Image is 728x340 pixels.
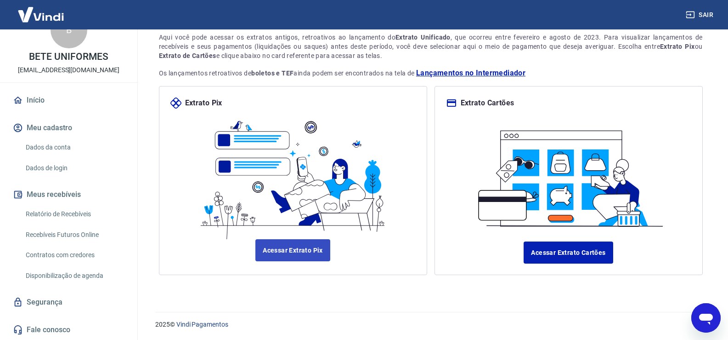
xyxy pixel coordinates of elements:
[255,239,330,261] a: Acessar Extrato Pix
[159,52,216,59] strong: Extrato de Cartões
[251,69,293,77] strong: boletos e TEF
[195,109,391,239] img: ilustrapix.38d2ed8fdf785898d64e9b5bf3a9451d.svg
[29,52,108,62] p: BETE UNIFORMES
[11,320,126,340] a: Fale conosco
[11,90,126,110] a: Início
[684,6,717,23] button: Sair
[524,242,613,264] a: Acessar Extrato Cartões
[22,138,126,157] a: Dados da conta
[159,68,703,79] p: Os lançamentos retroativos de ainda podem ser encontrados na tela de
[11,118,126,138] button: Meu cadastro
[22,205,126,224] a: Relatório de Recebíveis
[155,320,706,329] p: 2025 ©
[176,321,228,328] a: Vindi Pagamentos
[11,0,71,29] img: Vindi
[395,34,451,41] strong: Extrato Unificado
[22,246,126,265] a: Contratos com credores
[11,184,126,205] button: Meus recebíveis
[470,120,666,231] img: ilustracard.1447bf24807628a904eb562bb34ea6f9.svg
[11,292,126,312] a: Segurança
[691,303,721,333] iframe: Botão para abrir a janela de mensagens, conversa em andamento
[416,68,525,79] a: Lançamentos no Intermediador
[22,225,126,244] a: Recebíveis Futuros Online
[18,65,119,75] p: [EMAIL_ADDRESS][DOMAIN_NAME]
[51,12,87,48] div: B
[22,266,126,285] a: Disponibilização de agenda
[461,98,514,109] p: Extrato Cartões
[159,33,703,60] div: Aqui você pode acessar os extratos antigos, retroativos ao lançamento do , que ocorreu entre feve...
[185,98,222,109] p: Extrato Pix
[660,43,695,50] strong: Extrato Pix
[22,159,126,178] a: Dados de login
